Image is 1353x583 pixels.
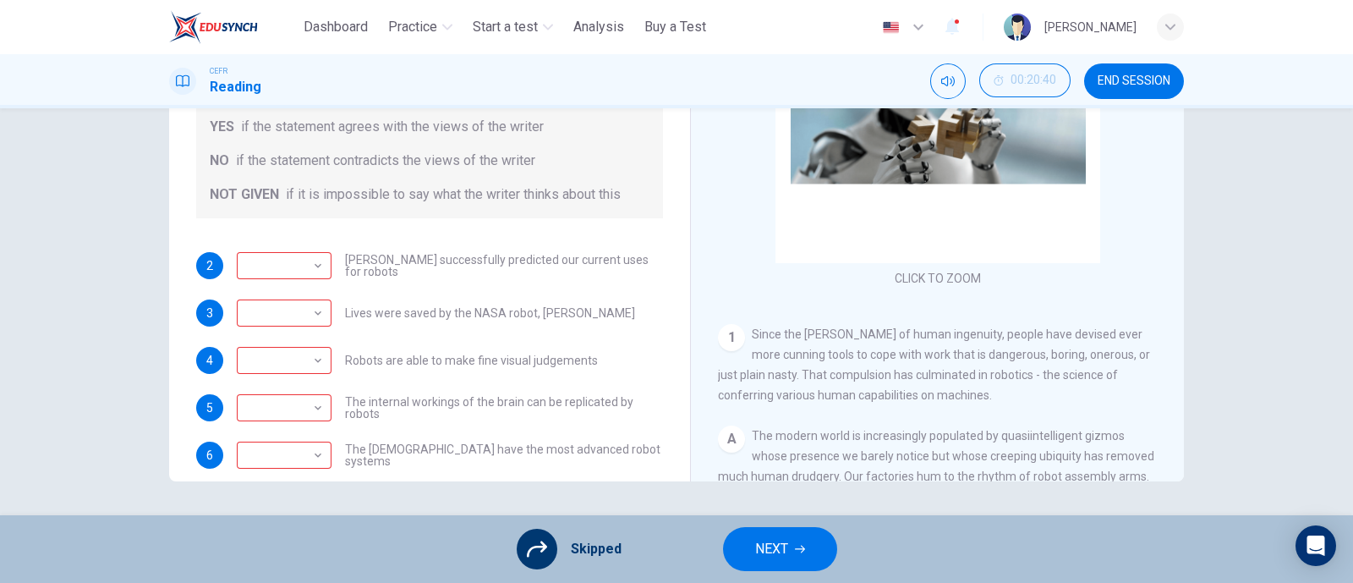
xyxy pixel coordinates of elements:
span: NEXT [755,537,788,561]
span: Practice [388,17,437,37]
div: Mute [930,63,966,99]
a: ELTC logo [169,10,297,44]
img: en [880,21,901,34]
span: NO [210,151,229,171]
span: The [DEMOGRAPHIC_DATA] have the most advanced robot systems [345,443,663,467]
span: 3 [206,307,213,319]
span: Start a test [473,17,538,37]
span: if it is impossible to say what the writer thinks about this [286,184,621,205]
button: Analysis [567,12,631,42]
span: if the statement contradicts the views of the writer [236,151,535,171]
span: 5 [206,402,213,414]
h1: Reading [210,77,261,97]
span: 4 [206,355,213,366]
span: Analysis [573,17,624,37]
button: Dashboard [297,12,375,42]
div: 1 [718,324,745,351]
button: END SESSION [1084,63,1184,99]
span: END SESSION [1098,74,1170,88]
span: Skipped [571,539,622,559]
span: [PERSON_NAME] successfully predicted our current uses for robots [345,254,663,278]
span: if the statement agrees with the views of the writer [241,117,544,137]
span: The internal workings of the brain can be replicated by robots [345,396,663,420]
span: Buy a Test [644,17,706,37]
img: ELTC logo [169,10,258,44]
div: Hide [979,63,1071,99]
span: 00:20:40 [1011,74,1056,87]
div: Open Intercom Messenger [1295,525,1336,566]
span: YES [210,117,234,137]
span: Robots are able to make fine visual judgements [345,355,598,366]
div: [PERSON_NAME] [1044,17,1137,37]
span: 6 [206,449,213,461]
span: Lives were saved by the NASA robot, [PERSON_NAME] [345,307,635,319]
span: Dashboard [304,17,368,37]
span: Since the [PERSON_NAME] of human ingenuity, people have devised ever more cunning tools to cope w... [718,327,1150,402]
button: 00:20:40 [979,63,1071,97]
button: Start a test [466,12,560,42]
span: 2 [206,260,213,272]
button: Buy a Test [638,12,713,42]
button: NEXT [723,527,837,571]
div: A [718,426,745,453]
span: NOT GIVEN [210,184,279,205]
img: Profile picture [1004,14,1031,41]
button: Practice [381,12,459,42]
span: CEFR [210,65,227,77]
